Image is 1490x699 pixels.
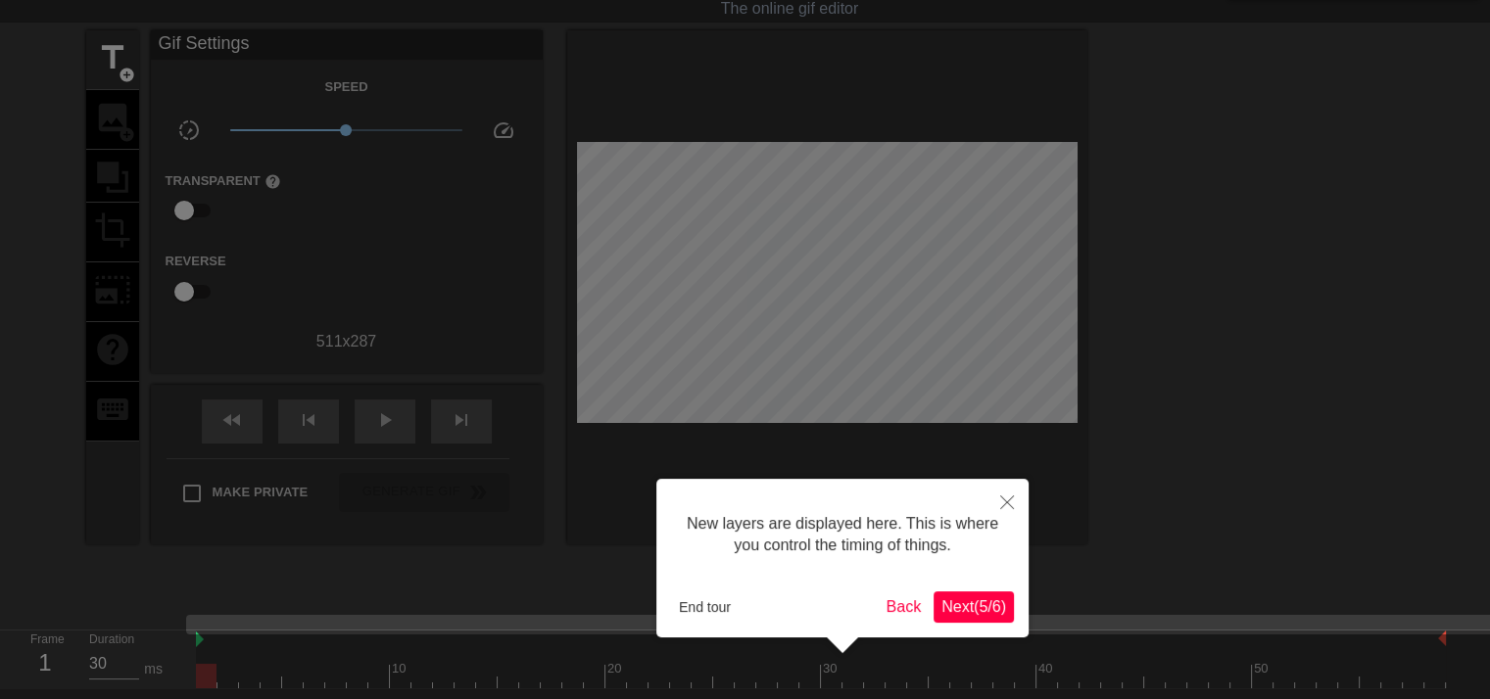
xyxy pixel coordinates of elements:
[941,598,1006,615] span: Next ( 5 / 6 )
[879,591,930,623] button: Back
[671,592,739,622] button: End tour
[985,479,1029,524] button: Close
[934,591,1014,623] button: Next
[671,493,1014,577] div: New layers are displayed here. This is where you control the timing of things.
